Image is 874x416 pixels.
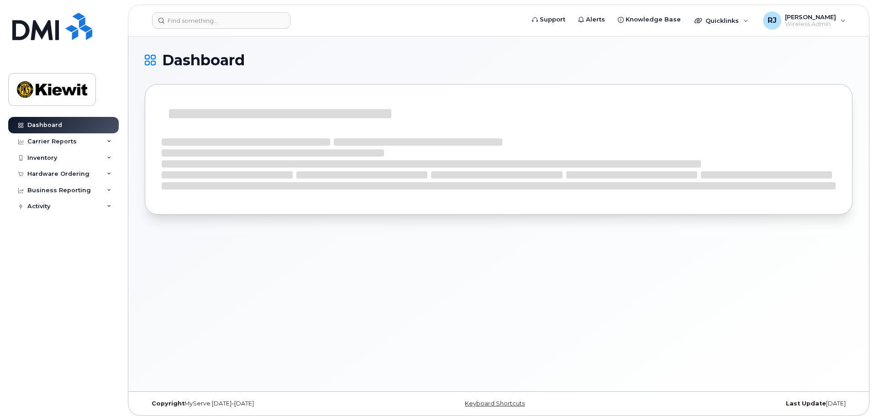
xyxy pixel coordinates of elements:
strong: Last Update [786,400,826,407]
strong: Copyright [152,400,184,407]
div: MyServe [DATE]–[DATE] [145,400,381,407]
span: Dashboard [162,53,245,67]
a: Keyboard Shortcuts [465,400,525,407]
div: [DATE] [616,400,853,407]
